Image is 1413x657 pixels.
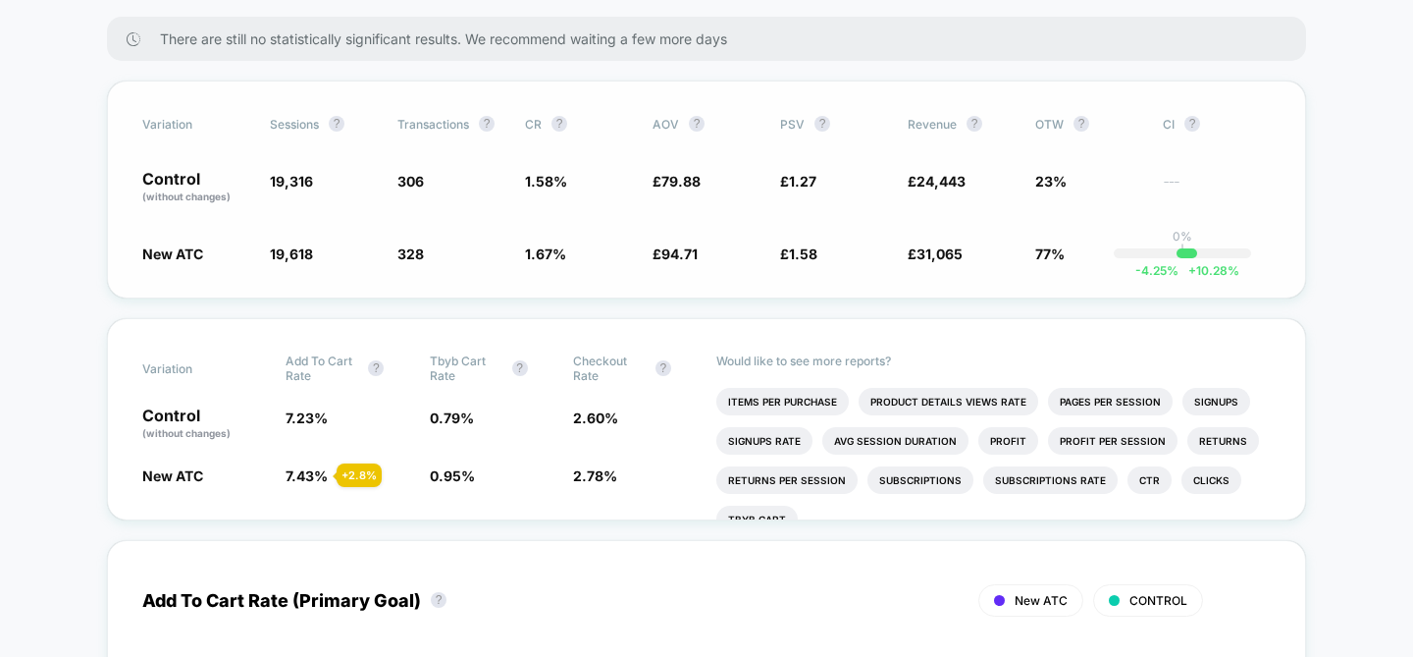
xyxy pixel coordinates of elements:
button: ? [431,592,446,608]
li: Signups [1182,388,1250,415]
span: 2.60 % [573,410,618,426]
span: Add To Cart Rate [286,354,358,383]
button: ? [655,360,671,376]
li: Profit Per Session [1048,427,1177,455]
li: Profit [978,427,1038,455]
span: 79.88 [661,173,701,190]
span: CR [525,117,542,132]
button: ? [967,116,982,132]
span: £ [780,246,817,262]
span: Revenue [908,117,957,132]
span: CI [1163,116,1271,132]
li: Pages Per Session [1048,388,1173,415]
li: Clicks [1181,466,1241,494]
span: Tbyb Cart Rate [430,354,502,383]
button: ? [368,360,384,376]
span: AOV [653,117,679,132]
span: 1.27 [789,173,816,190]
span: (without changes) [142,191,231,202]
span: 1.58 % [525,173,567,190]
li: Subscriptions Rate [983,466,1118,494]
li: Items Per Purchase [716,388,849,415]
p: Control [142,171,250,204]
span: CONTROL [1129,593,1187,608]
span: 10.28 % [1178,263,1239,278]
li: Returns Per Session [716,466,858,494]
p: Control [142,408,266,441]
span: There are still no statistically significant results. We recommend waiting a few more days [160,30,1267,47]
span: + [1188,263,1196,278]
span: £ [653,173,701,190]
span: 306 [397,173,424,190]
span: 23% [1035,173,1067,190]
span: (without changes) [142,427,231,439]
span: 1.67 % [525,246,566,262]
p: | [1180,244,1184,258]
button: ? [479,116,495,132]
span: New ATC [142,467,203,484]
div: + 2.8 % [337,464,382,487]
span: New ATC [142,246,203,262]
span: Transactions [397,117,469,132]
li: Tbyb Cart [716,506,798,533]
span: 7.23 % [286,410,328,426]
span: 2.78 % [573,467,617,484]
span: 19,316 [270,173,313,190]
span: Variation [142,354,250,383]
li: Subscriptions [867,466,973,494]
span: Sessions [270,117,319,132]
p: 0% [1173,229,1192,244]
span: 94.71 [661,246,698,262]
span: New ATC [1015,593,1068,608]
p: Would like to see more reports? [716,354,1271,368]
span: PSV [780,117,805,132]
button: ? [329,116,344,132]
span: 19,618 [270,246,313,262]
span: 7.43 % [286,467,328,484]
span: £ [653,246,698,262]
span: £ [908,246,963,262]
span: 328 [397,246,424,262]
span: Variation [142,116,250,132]
li: Signups Rate [716,427,812,455]
button: ? [551,116,567,132]
span: 0.95 % [430,467,475,484]
span: 24,443 [916,173,966,190]
span: --- [1163,176,1271,204]
li: Avg Session Duration [822,427,968,455]
li: Returns [1187,427,1259,455]
li: Ctr [1127,466,1172,494]
button: ? [1073,116,1089,132]
li: Product Details Views Rate [859,388,1038,415]
span: 77% [1035,246,1065,262]
button: ? [814,116,830,132]
span: 31,065 [916,246,963,262]
button: ? [512,360,528,376]
span: 0.79 % [430,410,474,426]
span: Checkout Rate [573,354,646,383]
button: ? [689,116,705,132]
span: £ [780,173,816,190]
span: OTW [1035,116,1143,132]
span: 1.58 [789,246,817,262]
span: £ [908,173,966,190]
span: -4.25 % [1135,263,1178,278]
button: ? [1184,116,1200,132]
